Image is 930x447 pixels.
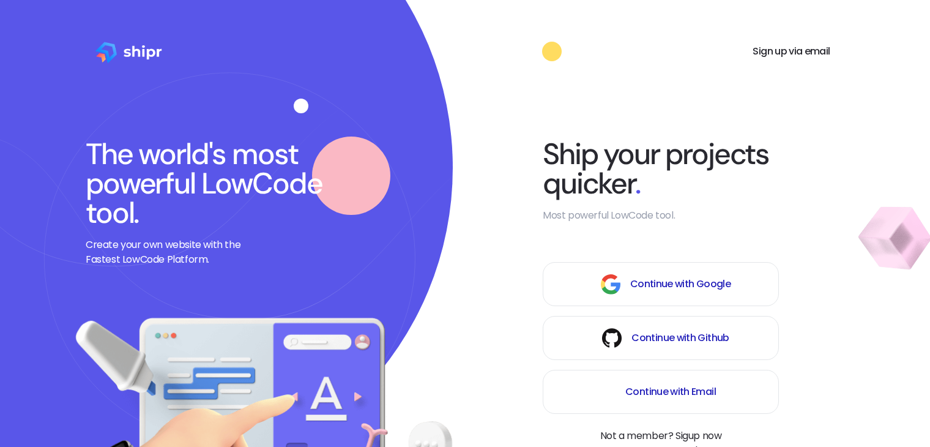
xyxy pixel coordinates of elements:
div: Ship your projects quicker [543,140,779,198]
button: Sign up via email [738,29,844,73]
div: Create your own website with the Fastest LowCode Platform. [86,238,257,267]
div: Most powerful LowCode tool. [543,208,779,223]
button: Continue with Email [543,370,779,414]
div: The world's most powerful LowCode tool. [86,140,361,228]
span: . [635,164,640,203]
a: Not a member? Sigup now [600,429,722,443]
button: Continue with Google [543,262,779,306]
button: Continue with Github [543,316,779,360]
span: Continue with Google [630,277,731,291]
span: Continue with Email [625,385,716,399]
span: Continue with Github [631,331,729,345]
